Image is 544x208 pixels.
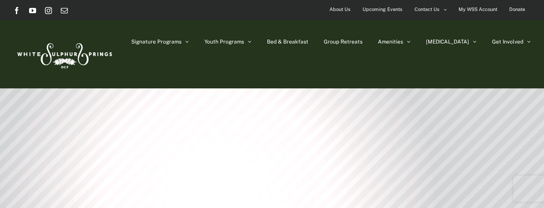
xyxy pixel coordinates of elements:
[378,20,411,64] a: Amenities
[13,33,115,75] img: White Sulphur Springs Logo
[492,39,523,44] span: Get Involved
[329,3,351,16] span: About Us
[29,7,36,14] a: YouTube
[459,3,497,16] span: My WSS Account
[204,20,252,64] a: Youth Programs
[324,20,363,64] a: Group Retreats
[492,20,531,64] a: Get Involved
[45,7,52,14] a: Instagram
[131,20,189,64] a: Signature Programs
[204,39,244,44] span: Youth Programs
[426,20,477,64] a: [MEDICAL_DATA]
[131,20,531,64] nav: Main Menu
[61,7,68,14] a: Email
[426,39,469,44] span: [MEDICAL_DATA]
[324,39,363,44] span: Group Retreats
[267,20,308,64] a: Bed & Breakfast
[363,3,403,16] span: Upcoming Events
[131,39,181,44] span: Signature Programs
[509,3,525,16] span: Donate
[414,3,440,16] span: Contact Us
[13,7,20,14] a: Facebook
[378,39,403,44] span: Amenities
[267,39,308,44] span: Bed & Breakfast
